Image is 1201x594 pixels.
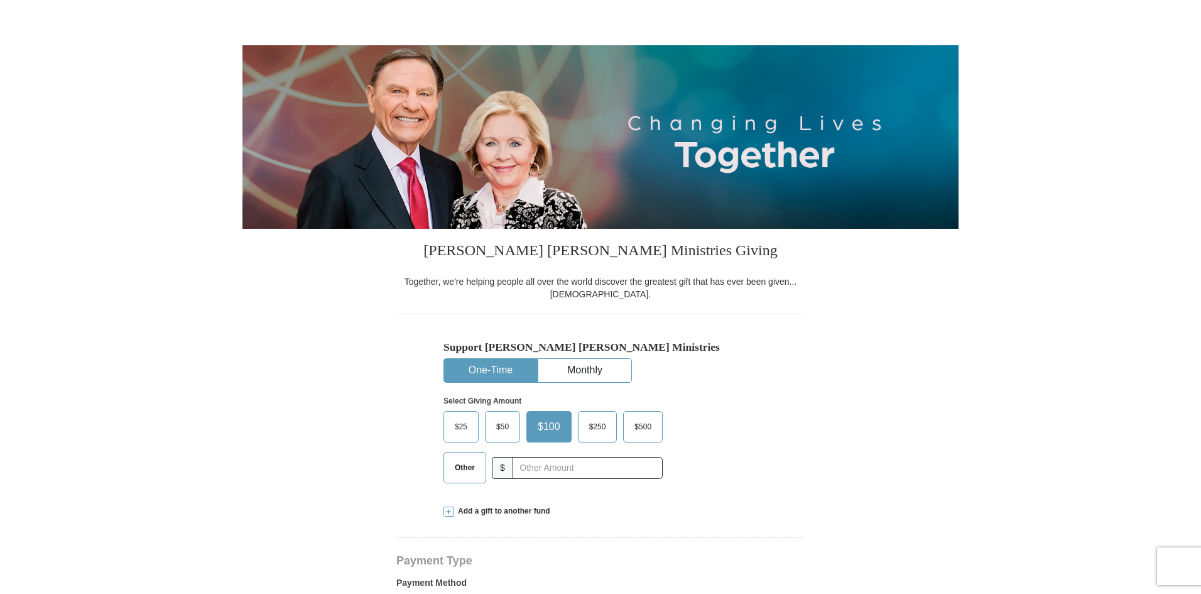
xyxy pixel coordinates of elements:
input: Other Amount [513,457,663,479]
button: One-Time [444,359,537,382]
span: Add a gift to another fund [454,506,550,517]
strong: Select Giving Amount [443,397,521,405]
h4: Payment Type [396,556,805,566]
span: $25 [448,417,474,436]
span: $250 [583,417,612,436]
div: Together, we're helping people all over the world discover the greatest gift that has ever been g... [396,275,805,300]
button: Monthly [538,359,631,382]
h5: Support [PERSON_NAME] [PERSON_NAME] Ministries [443,341,758,354]
h3: [PERSON_NAME] [PERSON_NAME] Ministries Giving [396,229,805,275]
span: $50 [490,417,515,436]
span: $ [492,457,513,479]
span: $500 [628,417,658,436]
span: Other [448,458,481,477]
span: $100 [531,417,567,436]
